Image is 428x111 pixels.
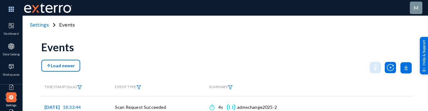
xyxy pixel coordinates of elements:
[30,22,49,28] span: Settings
[24,3,72,13] img: exterro-work-mark.svg
[237,104,277,110] div: admxchange2025-2
[59,21,75,29] span: Events
[420,37,428,74] div: Help & Support
[44,104,63,110] span: [DATE]
[23,2,71,14] span: Exterro
[47,63,75,68] span: Load newer
[77,85,82,89] img: icon-filter.svg
[44,84,82,89] span: TIMESTAMP (local)
[1,103,22,108] span: Settings
[210,104,214,110] img: icon-time.svg
[8,43,14,49] img: icon-applications.svg
[115,85,141,89] span: EVENT TYPE
[136,85,141,89] img: icon-filter.svg
[385,62,396,73] img: icon-utility-autoscan.svg
[414,4,419,12] div: m
[422,67,426,71] img: help_support.svg
[115,104,166,110] span: Scan Request Succeeded
[226,104,236,110] img: icon-sensor.svg
[1,32,22,36] span: Dashboard
[414,5,419,11] span: m
[41,41,74,53] div: Events
[209,84,233,89] span: SUMMARY
[1,73,22,77] span: Workspaces
[8,23,14,29] img: icon-dashboard.svg
[218,104,223,110] div: 4s
[8,94,14,100] img: icon-settings.svg
[8,84,14,90] img: icon-published.svg
[2,3,21,16] img: app launcher
[1,53,22,57] span: Data Catalog
[41,60,80,72] button: Load newer
[228,85,233,89] img: icon-filter.svg
[8,63,14,70] img: icon-workspace.svg
[47,64,51,68] img: icon-arrow-above.svg
[63,104,81,110] span: 18:33:44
